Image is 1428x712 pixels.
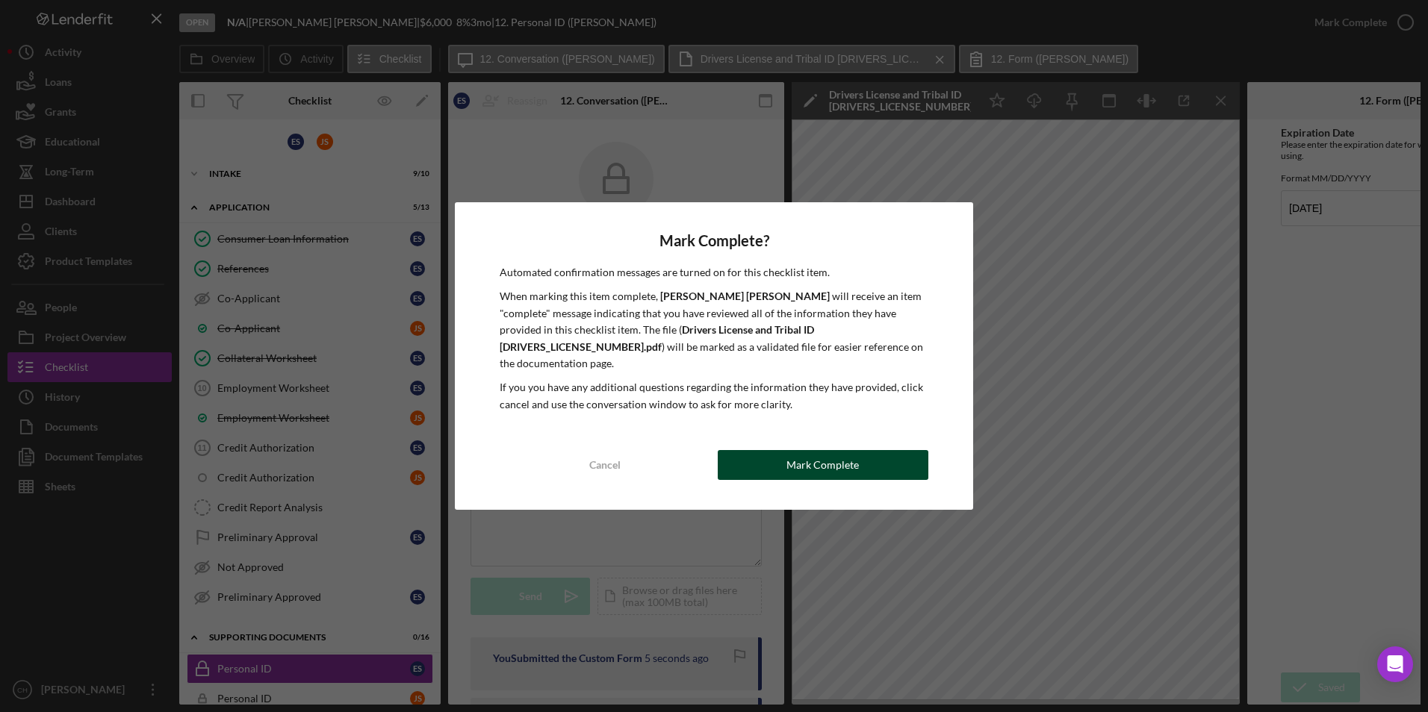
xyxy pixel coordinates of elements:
[500,288,928,372] p: When marking this item complete, will receive an item "complete" message indicating that you have...
[1377,646,1413,682] div: Open Intercom Messenger
[500,379,928,413] p: If you you have any additional questions regarding the information they have provided, click canc...
[718,450,928,480] button: Mark Complete
[500,450,710,480] button: Cancel
[500,323,814,352] b: Drivers License and Tribal ID [DRIVERS_LICENSE_NUMBER].pdf
[660,290,830,302] b: [PERSON_NAME] [PERSON_NAME]
[786,450,859,480] div: Mark Complete
[589,450,621,480] div: Cancel
[500,232,928,249] h4: Mark Complete?
[500,264,928,281] p: Automated confirmation messages are turned on for this checklist item.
